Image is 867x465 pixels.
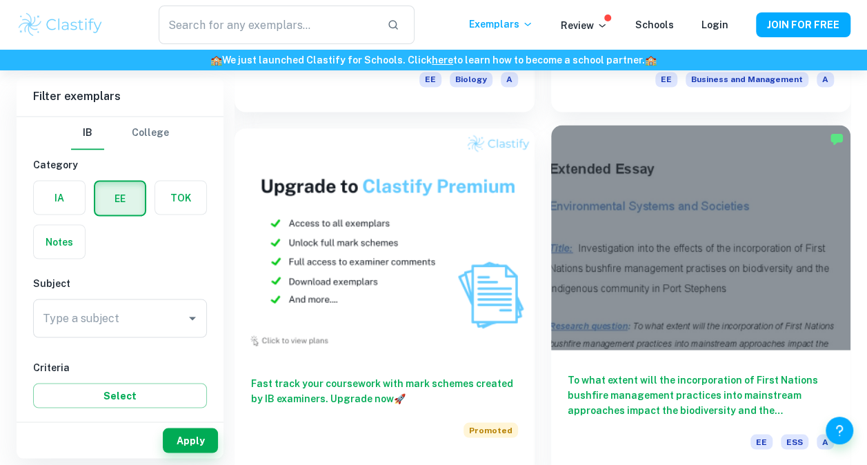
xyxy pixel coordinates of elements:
span: 🏫 [645,55,657,66]
button: Apply [163,428,218,453]
button: Help and Feedback [826,417,853,444]
button: Notes [34,225,85,258]
span: Biology [450,72,492,87]
span: ESS [781,434,808,449]
h6: To what extent will the incorporation of First Nations bushfire management practices into mainstr... [568,372,835,417]
span: A [817,72,834,87]
button: IB [71,117,104,150]
h6: Filter exemplars [17,77,223,116]
a: Schools [635,19,674,30]
h6: Category [33,157,207,172]
span: A [817,434,834,449]
img: Marked [830,132,844,146]
button: College [132,117,169,150]
span: 🏫 [210,55,222,66]
button: IA [34,181,85,214]
h6: Subject [33,275,207,290]
input: Search for any exemplars... [159,6,375,44]
button: Select [33,383,207,408]
h6: We just launched Clastify for Schools. Click to learn how to become a school partner. [3,52,864,68]
h6: Criteria [33,359,207,375]
button: EE [95,181,145,215]
a: Login [701,19,728,30]
button: Open [183,308,202,328]
button: JOIN FOR FREE [756,12,850,37]
h6: Fast track your coursework with mark schemes created by IB examiners. Upgrade now [251,375,518,406]
p: Exemplars [469,17,533,32]
span: EE [419,72,441,87]
span: EE [750,434,773,449]
img: Thumbnail [235,128,535,353]
a: here [432,55,453,66]
img: Clastify logo [17,11,104,39]
span: 🚀 [394,393,406,404]
span: Promoted [464,422,518,437]
span: EE [655,72,677,87]
span: A [501,72,518,87]
button: TOK [155,181,206,214]
p: Review [561,18,608,33]
span: Business and Management [686,72,808,87]
div: Filter type choice [71,117,169,150]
